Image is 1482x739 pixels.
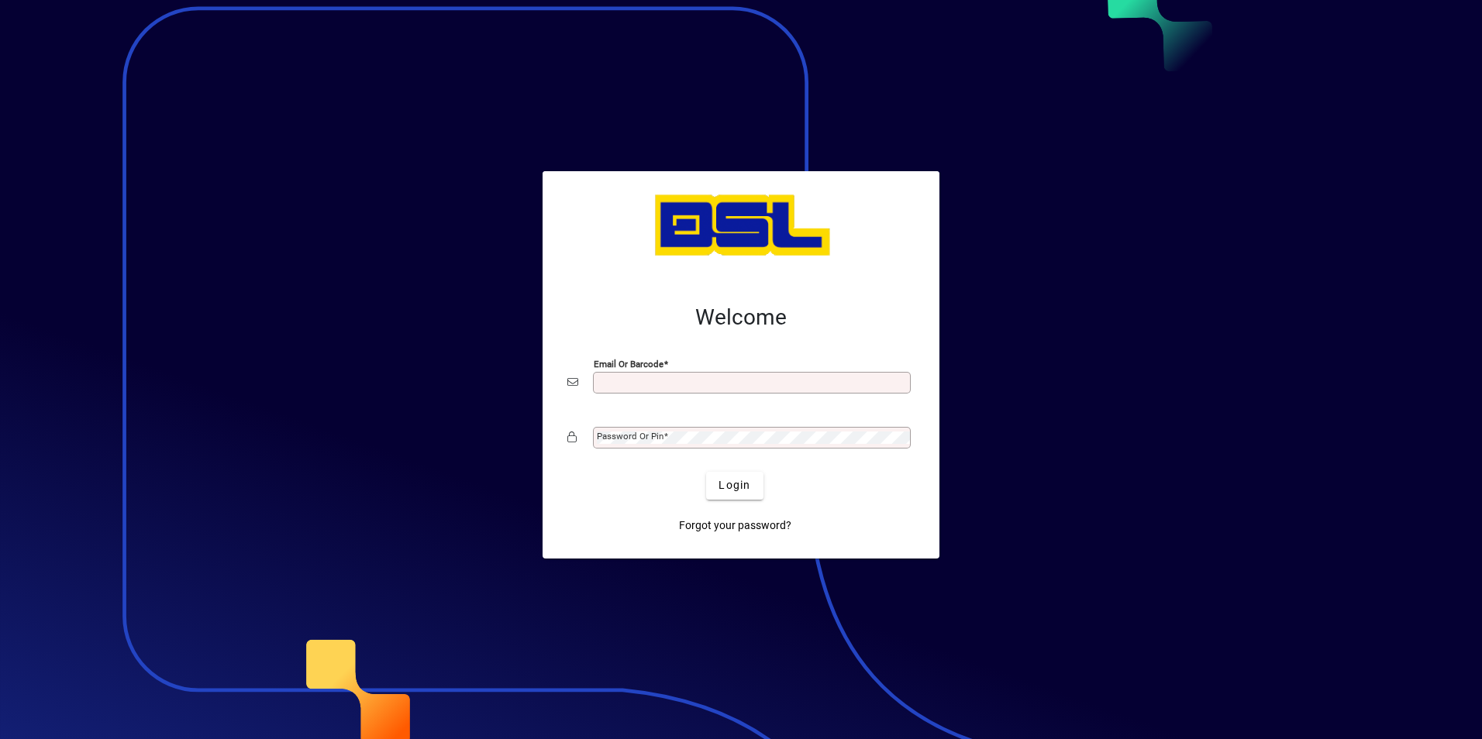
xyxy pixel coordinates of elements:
[567,304,915,331] h2: Welcome
[594,358,663,369] mat-label: Email or Barcode
[673,512,798,540] a: Forgot your password?
[597,431,663,442] mat-label: Password or Pin
[679,517,791,534] span: Forgot your password?
[719,477,750,493] span: Login
[706,472,763,500] button: Login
